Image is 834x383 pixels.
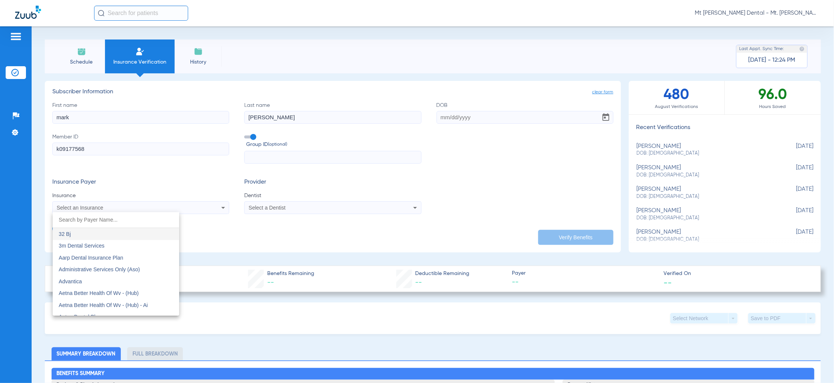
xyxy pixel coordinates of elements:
span: Aetna Better Health Of Wv - (Hub) [59,290,138,296]
input: dropdown search [53,212,179,228]
span: Aetna Dental Plans [59,314,104,320]
span: Advantica [59,278,82,284]
span: Administrative Services Only (Aso) [59,266,140,272]
iframe: Chat Widget [796,347,834,383]
span: 3m Dental Services [59,243,104,249]
span: Aetna Better Health Of Wv - (Hub) - Ai [59,302,148,308]
span: Aarp Dental Insurance Plan [59,255,123,261]
span: 32 Bj [59,231,71,237]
